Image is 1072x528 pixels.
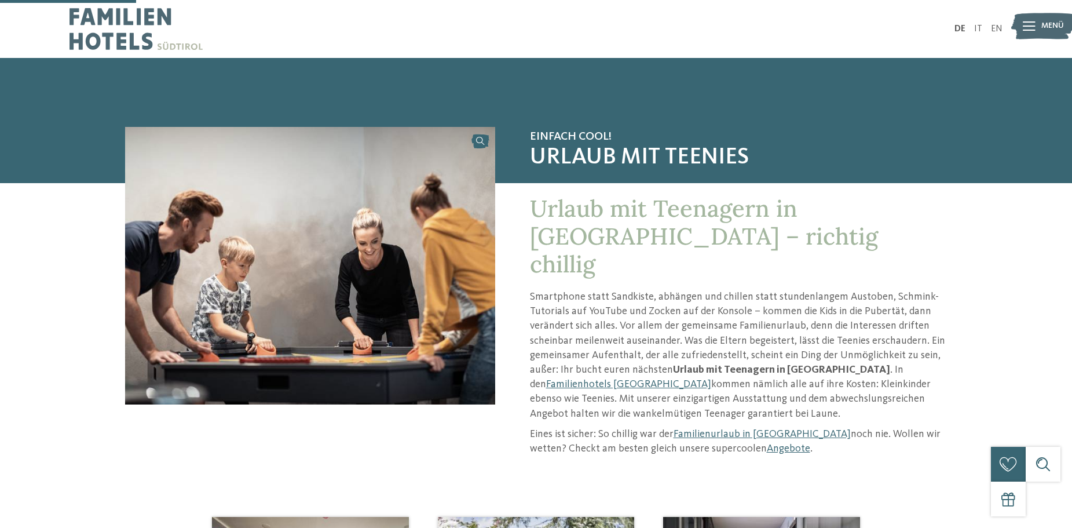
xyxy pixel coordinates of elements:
a: IT [974,24,982,34]
span: Urlaub mit Teenagern in [GEOGRAPHIC_DATA] – richtig chillig [530,194,878,279]
a: Angebote [767,443,810,454]
img: Urlaub mit Teenagern in Südtirol geplant? [125,127,495,405]
a: EN [991,24,1003,34]
a: Familienhotels [GEOGRAPHIC_DATA] [546,379,711,389]
span: Menü [1041,20,1064,32]
a: DE [954,24,965,34]
p: Eines ist sicher: So chillig war der noch nie. Wollen wir wetten? Checkt am besten gleich unsere ... [530,427,947,456]
a: Familienurlaub in [GEOGRAPHIC_DATA] [674,429,851,439]
strong: Urlaub mit Teenagern in [GEOGRAPHIC_DATA] [673,365,890,375]
span: Urlaub mit Teenies [530,144,947,172]
span: Einfach cool! [530,130,947,144]
p: Smartphone statt Sandkiste, abhängen und chillen statt stundenlangem Austoben, Schmink-Tutorials ... [530,290,947,421]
